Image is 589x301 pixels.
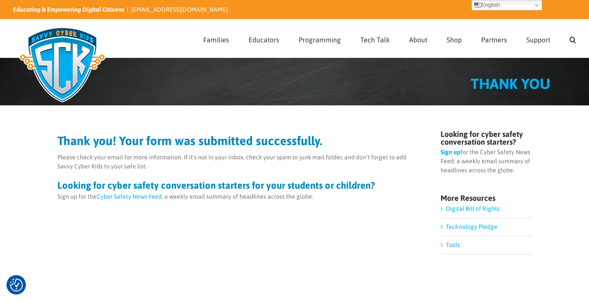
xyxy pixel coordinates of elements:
a: Search [570,19,576,57]
p: Please check your email for more information. If it’s not in your inbox, check your spam or junk ... [57,153,422,171]
img: en [474,2,481,9]
span: Programming [299,36,341,43]
img: Savvy Cyber Kids Logo [13,22,112,108]
a: Tools [446,241,460,248]
button: Consent Preferences [10,279,23,291]
a: Families [203,19,229,57]
h2: Thank you! Your form was submitted successfully. [57,135,422,147]
span: Educators [249,36,279,43]
a: About [409,19,427,57]
a: Technology Pledge [446,223,498,230]
a: Cyber Safety News Feed [97,193,162,200]
span: Tech Talk [360,36,390,43]
h4: Looking for cyber safety conversation starters? [441,130,532,146]
a: Partners [481,19,507,57]
span: Support [526,36,550,43]
a: Programming [299,19,341,57]
p: for the Cyber Safety News Feed: a weekly email summary of headlines across the globe. [441,148,532,175]
a: Digital Bill of Rights [446,205,500,212]
a: Tech Talk [360,19,390,57]
span: About [409,36,427,43]
a: Support [526,19,550,57]
i: Educating & Empowering Digital Citizens [13,6,124,13]
span: Partners [481,36,507,43]
h4: More Resources [441,194,532,202]
p: Sign up for the , a weekly email summary of headlines across the globe. [57,192,422,201]
a: Educators [249,19,279,57]
span: THANK YOU [471,75,550,92]
a: [EMAIL_ADDRESS][DOMAIN_NAME] [131,6,228,13]
a: Shop [447,19,462,57]
img: Revisit consent button [10,279,23,291]
span: Shop [447,36,462,43]
nav: Main Menu [203,19,576,57]
a: Sign up [441,149,460,155]
span: Families [203,36,229,43]
strong: Looking for cyber safety conversation starters for your students or children? [57,180,375,191]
